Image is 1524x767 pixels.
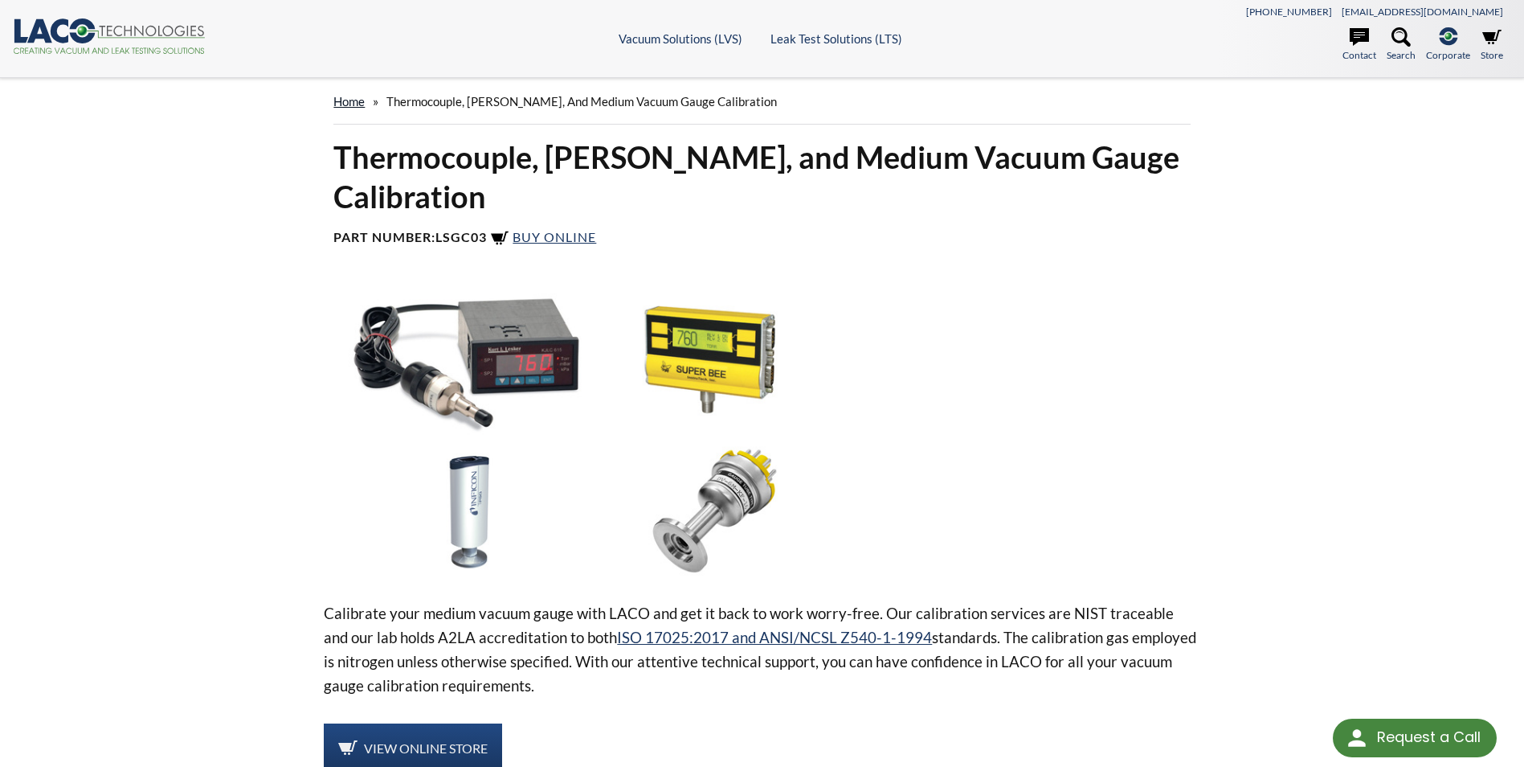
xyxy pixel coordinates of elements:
[1342,27,1376,63] a: Contact
[364,740,488,756] span: View Online Store
[619,31,742,46] a: Vacuum Solutions (LVS)
[1246,6,1332,18] a: [PHONE_NUMBER]
[324,601,1199,698] p: Calibrate your medium vacuum gauge with LACO and get it back to work worry-free. Our calibration ...
[435,229,487,244] b: LSGC03
[1342,6,1503,18] a: [EMAIL_ADDRESS][DOMAIN_NAME]
[1344,725,1370,751] img: round button
[1387,27,1416,63] a: Search
[1426,47,1470,63] span: Corporate
[490,229,596,244] a: Buy Online
[333,137,1190,217] h1: Thermocouple, [PERSON_NAME], and Medium Vacuum Gauge Calibration
[1481,27,1503,63] a: Store
[617,628,932,646] a: ISO 17025:2017 and ANSI/NCSL Z540-1-1994
[386,94,777,109] span: Thermocouple, [PERSON_NAME], and Medium Vacuum Gauge Calibration
[770,31,902,46] a: Leak Test Solutions (LTS)
[1377,719,1481,756] div: Request a Call
[1333,719,1497,757] div: Request a Call
[333,94,365,109] a: home
[333,229,1190,248] h4: Part Number:
[333,79,1190,125] div: »
[513,229,596,244] span: Buy Online
[324,287,836,575] img: LSGC03 Vacuum Gauges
